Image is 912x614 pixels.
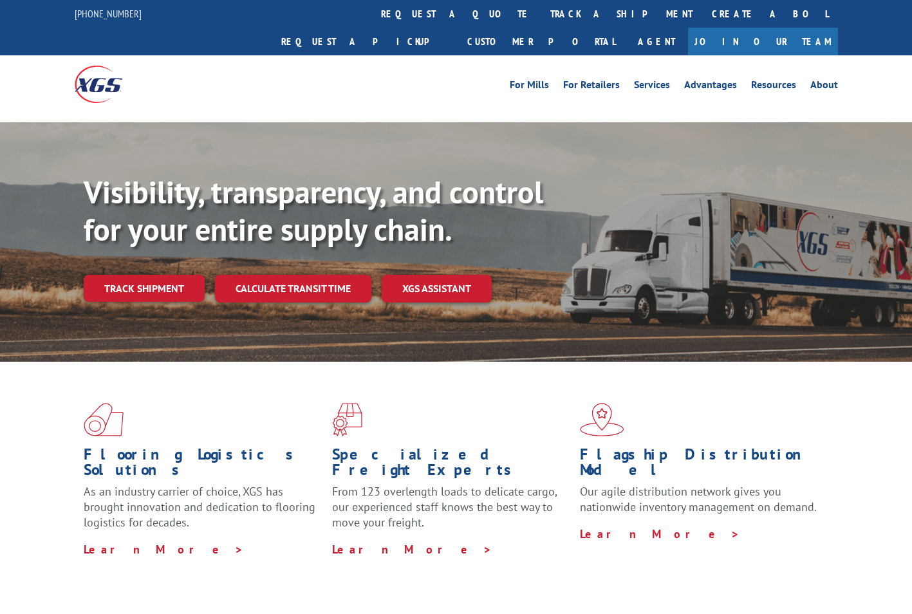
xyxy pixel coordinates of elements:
a: XGS ASSISTANT [382,275,492,302]
span: Our agile distribution network gives you nationwide inventory management on demand. [580,484,817,514]
span: As an industry carrier of choice, XGS has brought innovation and dedication to flooring logistics... [84,484,315,530]
a: Resources [751,80,796,94]
h1: Flooring Logistics Solutions [84,447,322,484]
img: xgs-icon-flagship-distribution-model-red [580,403,624,436]
p: From 123 overlength loads to delicate cargo, our experienced staff knows the best way to move you... [332,484,571,541]
h1: Specialized Freight Experts [332,447,571,484]
a: Learn More > [332,542,492,557]
a: For Retailers [563,80,620,94]
a: Join Our Team [688,28,838,55]
h1: Flagship Distribution Model [580,447,819,484]
a: Advantages [684,80,737,94]
a: Services [634,80,670,94]
a: For Mills [510,80,549,94]
a: Agent [625,28,688,55]
a: Calculate transit time [215,275,371,302]
a: Learn More > [84,542,244,557]
a: Customer Portal [458,28,625,55]
a: Request a pickup [272,28,458,55]
a: Learn More > [580,526,740,541]
b: Visibility, transparency, and control for your entire supply chain. [84,172,543,249]
a: About [810,80,838,94]
a: Track shipment [84,275,205,302]
a: [PHONE_NUMBER] [75,7,142,20]
img: xgs-icon-total-supply-chain-intelligence-red [84,403,124,436]
img: xgs-icon-focused-on-flooring-red [332,403,362,436]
